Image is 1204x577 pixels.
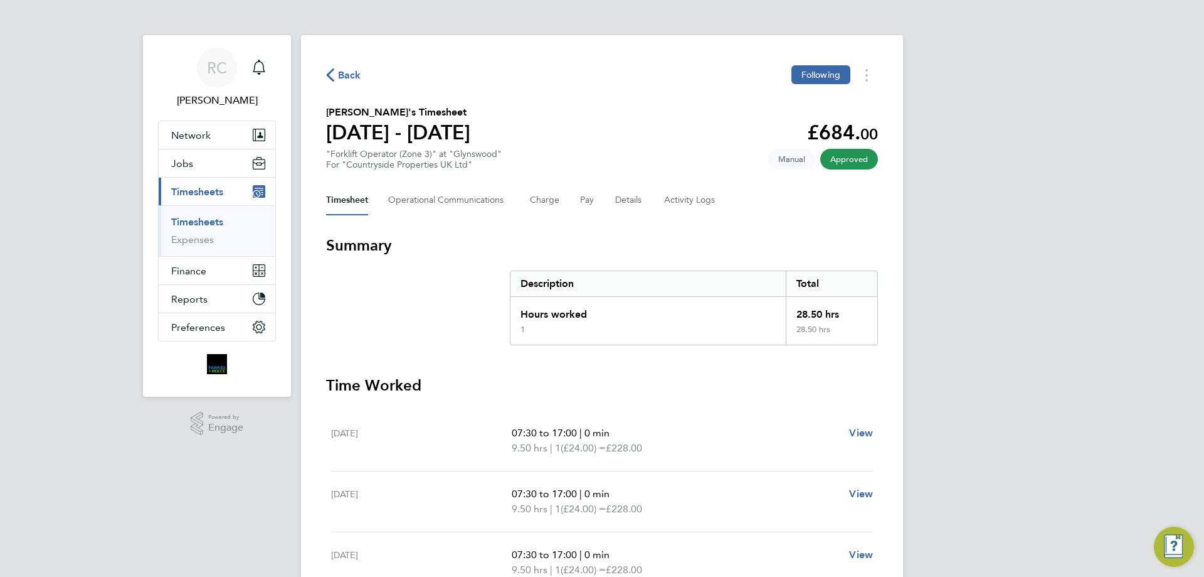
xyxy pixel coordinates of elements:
[159,313,275,341] button: Preferences
[561,564,606,576] span: (£24.00) =
[550,564,552,576] span: |
[158,354,276,374] a: Go to home page
[606,442,642,454] span: £228.00
[584,488,610,500] span: 0 min
[512,442,547,454] span: 9.50 hrs
[510,297,786,325] div: Hours worked
[326,105,470,120] h2: [PERSON_NAME]'s Timesheet
[158,48,276,108] a: RC[PERSON_NAME]
[580,185,595,215] button: Pay
[326,159,502,170] div: For "Countryside Properties UK Ltd"
[849,487,873,502] a: View
[855,65,878,85] button: Timesheets Menu
[338,68,361,83] span: Back
[550,442,552,454] span: |
[849,547,873,563] a: View
[801,69,840,80] span: Following
[561,503,606,515] span: (£24.00) =
[207,60,227,76] span: RC
[207,354,227,374] img: bromak-logo-retina.png
[664,185,717,215] button: Activity Logs
[555,502,561,517] span: 1
[208,412,243,423] span: Powered by
[331,426,512,456] div: [DATE]
[159,121,275,149] button: Network
[512,488,577,500] span: 07:30 to 17:00
[191,412,244,436] a: Powered byEngage
[530,185,560,215] button: Charge
[326,149,502,170] div: "Forklift Operator (Zone 3)" at "Glynswood"
[158,93,276,108] span: Robyn Clarke
[555,441,561,456] span: 1
[171,129,211,141] span: Network
[326,67,361,83] button: Back
[849,549,873,561] span: View
[1154,527,1194,567] button: Engage Resource Center
[606,503,642,515] span: £228.00
[512,503,547,515] span: 9.50 hrs
[512,564,547,576] span: 9.50 hrs
[550,503,552,515] span: |
[388,185,510,215] button: Operational Communications
[579,488,582,500] span: |
[584,549,610,561] span: 0 min
[512,549,577,561] span: 07:30 to 17:00
[171,293,208,305] span: Reports
[561,442,606,454] span: (£24.00) =
[159,178,275,205] button: Timesheets
[510,271,878,345] div: Summary
[171,234,214,245] a: Expenses
[849,426,873,441] a: View
[326,375,878,396] h3: Time Worked
[860,125,878,143] span: 00
[171,216,223,228] a: Timesheets
[159,205,275,256] div: Timesheets
[849,488,873,500] span: View
[579,549,582,561] span: |
[171,265,206,277] span: Finance
[510,271,786,296] div: Description
[606,564,642,576] span: £228.00
[820,149,878,170] span: This timesheet has been approved.
[171,158,193,170] span: Jobs
[807,121,878,144] app-decimal: £684.
[171,321,225,333] span: Preferences
[579,427,582,439] span: |
[326,120,470,145] h1: [DATE] - [DATE]
[768,149,815,170] span: This timesheet was manually created.
[615,185,644,215] button: Details
[786,325,877,345] div: 28.50 hrs
[159,257,275,284] button: Finance
[786,271,877,296] div: Total
[849,427,873,439] span: View
[326,235,878,256] h3: Summary
[331,487,512,517] div: [DATE]
[143,35,291,397] nav: Main navigation
[159,149,275,177] button: Jobs
[159,285,275,313] button: Reports
[520,325,525,335] div: 1
[326,185,368,215] button: Timesheet
[171,186,223,198] span: Timesheets
[584,427,610,439] span: 0 min
[786,297,877,325] div: 28.50 hrs
[512,427,577,439] span: 07:30 to 17:00
[208,423,243,433] span: Engage
[791,65,850,84] button: Following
